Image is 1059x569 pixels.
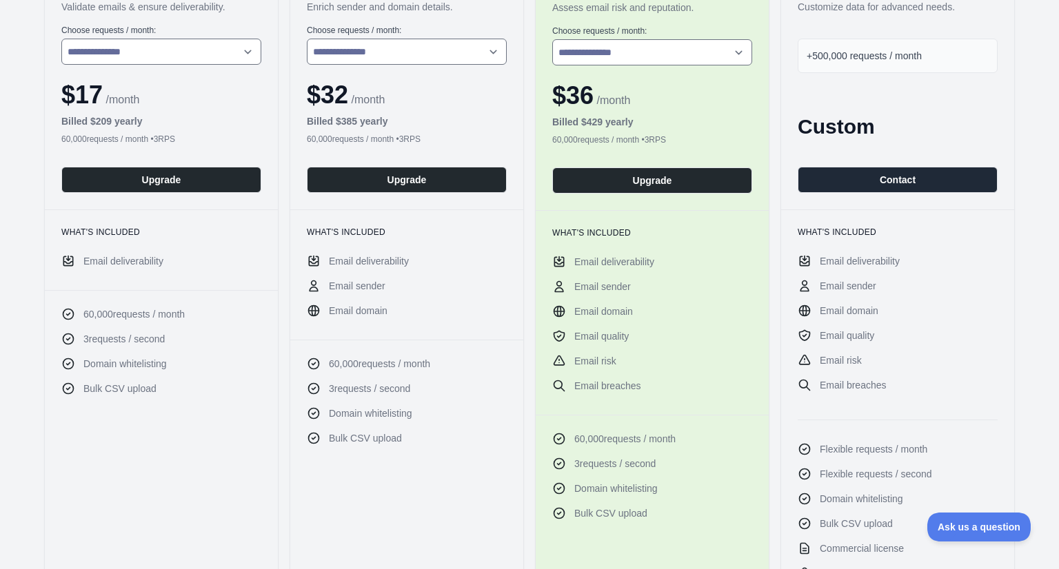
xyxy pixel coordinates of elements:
[820,329,874,342] span: Email quality
[574,329,629,343] span: Email quality
[329,304,387,318] span: Email domain
[820,279,876,293] span: Email sender
[574,280,631,293] span: Email sender
[329,279,385,293] span: Email sender
[574,304,633,318] span: Email domain
[927,513,1031,541] iframe: Toggle Customer Support
[820,304,878,318] span: Email domain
